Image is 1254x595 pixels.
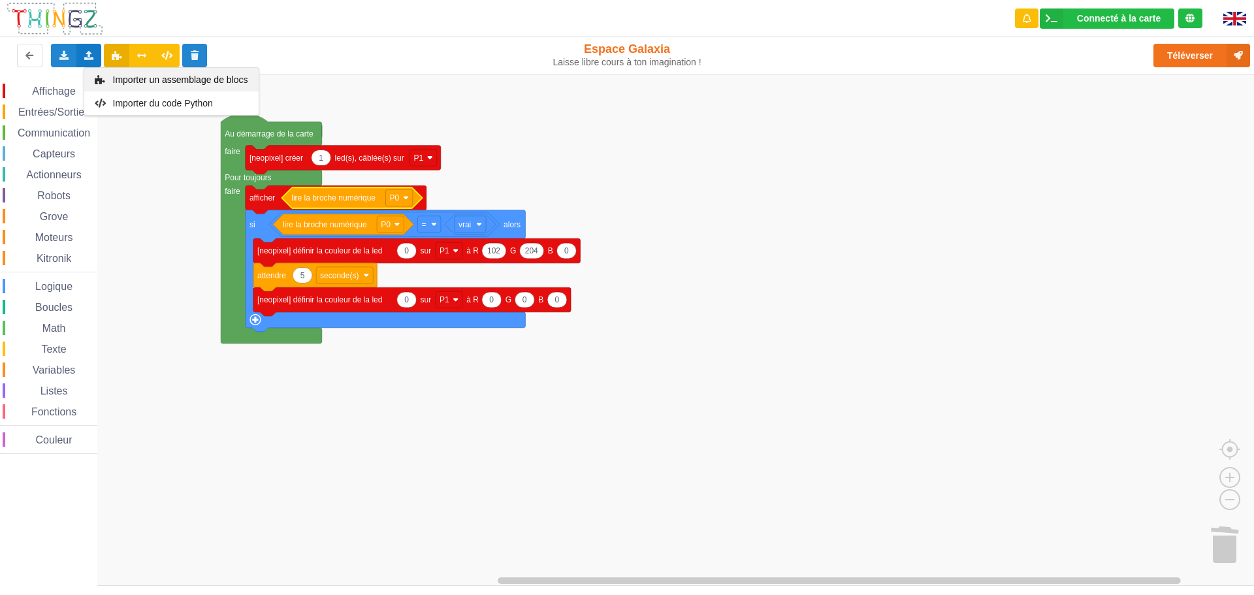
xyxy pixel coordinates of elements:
[257,246,382,255] text: [neopixel] définir la couleur de la led
[38,211,71,222] span: Grove
[16,106,91,118] span: Entrées/Sorties
[24,169,84,180] span: Actionneurs
[16,127,92,138] span: Communication
[421,246,432,255] text: sur
[225,129,313,138] text: Au démarrage de la carte
[39,385,70,396] span: Listes
[6,1,104,36] img: thingz_logo.png
[33,281,74,292] span: Logique
[31,148,77,159] span: Capteurs
[35,190,72,201] span: Robots
[249,153,303,162] text: [neopixel] créer
[518,57,737,68] div: Laisse libre cours à ton imagination !
[389,193,399,202] text: P0
[506,295,511,304] text: G
[421,219,426,229] text: =
[84,68,259,91] div: Importer un assemblage de blocs en utilisant un fichier au format .blockly
[35,253,73,264] span: Kitronik
[300,270,305,280] text: 5
[1040,8,1174,29] div: Ta base fonctionne bien !
[112,98,212,108] span: Importer du code Python
[40,323,68,334] span: Math
[30,86,77,97] span: Affichage
[225,147,240,156] text: faire
[489,295,494,304] text: 0
[548,246,553,255] text: B
[510,246,516,255] text: G
[466,295,479,304] text: à R
[112,74,248,85] span: Importer un assemblage de blocs
[538,295,543,304] text: B
[525,246,538,255] text: 204
[291,193,376,202] text: lire la broche numérique
[33,232,75,243] span: Moteurs
[283,219,367,229] text: lire la broche numérique
[320,270,359,280] text: seconde(s)
[1153,44,1250,67] button: Téléverser
[466,246,479,255] text: à R
[504,219,521,229] text: alors
[421,295,432,304] text: sur
[335,153,404,162] text: led(s), câblée(s) sur
[1223,12,1246,25] img: gb.png
[440,246,449,255] text: P1
[225,173,271,182] text: Pour toujours
[413,153,423,162] text: P1
[319,153,323,162] text: 1
[404,295,409,304] text: 0
[34,434,74,445] span: Couleur
[39,344,68,355] span: Texte
[458,219,471,229] text: vrai
[84,91,259,115] div: Importer un fichier Python
[257,295,382,304] text: [neopixel] définir la couleur de la led
[249,219,255,229] text: si
[487,246,500,255] text: 102
[564,246,569,255] text: 0
[249,193,275,202] text: afficher
[31,364,78,376] span: Variables
[257,270,286,280] text: attendre
[1077,14,1161,23] div: Connecté à la carte
[522,295,527,304] text: 0
[225,187,240,196] text: faire
[29,406,78,417] span: Fonctions
[1178,8,1202,28] div: Tu es connecté au serveur de création de Thingz
[555,295,560,304] text: 0
[440,295,449,304] text: P1
[381,219,391,229] text: P0
[518,42,737,68] div: Espace Galaxia
[404,246,409,255] text: 0
[33,302,74,313] span: Boucles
